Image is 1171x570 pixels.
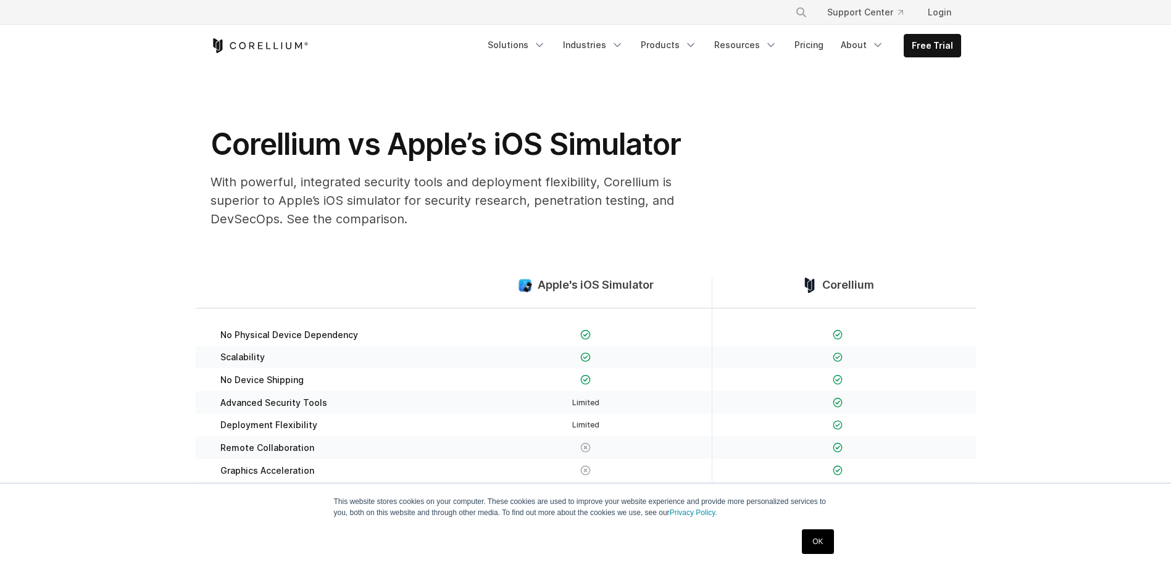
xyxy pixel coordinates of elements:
img: Checkmark [833,374,843,385]
p: This website stores cookies on your computer. These cookies are used to improve your website expe... [334,496,838,518]
button: Search [790,1,812,23]
a: Products [633,34,704,56]
a: Pricing [787,34,831,56]
span: Deployment Flexibility [220,419,317,431]
span: Remote Collaboration [220,442,314,453]
div: Navigation Menu [780,1,961,23]
span: Apple's iOS Simulator [538,278,654,292]
img: Checkmark [580,374,591,385]
img: Checkmark [833,329,843,340]
a: Support Center [817,1,913,23]
p: With powerful, integrated security tools and deployment flexibility, Corellium is superior to App... [210,173,704,228]
img: compare_ios-simulator--large [517,278,533,293]
span: Advanced Security Tools [220,397,327,408]
img: X [580,465,591,476]
img: X [580,442,591,453]
span: No Device Shipping [220,374,304,386]
img: Checkmark [833,352,843,363]
img: Checkmark [833,420,843,431]
img: Checkmark [833,442,843,453]
img: Checkmark [580,329,591,340]
span: Corellium [822,278,874,292]
span: Graphics Acceleration [220,465,314,476]
a: About [833,34,891,56]
a: Privacy Policy. [670,508,717,517]
a: Corellium Home [210,38,309,53]
a: Login [918,1,961,23]
div: Navigation Menu [480,34,961,57]
span: Scalability [220,352,265,363]
span: Limited [572,398,599,407]
span: No Physical Device Dependency [220,329,358,341]
h1: Corellium vs Apple’s iOS Simulator [210,126,704,163]
a: Free Trial [904,35,961,57]
a: Industries [556,34,631,56]
img: Checkmark [580,352,591,363]
a: OK [802,529,833,554]
a: Solutions [480,34,553,56]
img: Checkmark [833,465,843,476]
a: Resources [707,34,785,56]
span: Limited [572,420,599,429]
img: Checkmark [833,397,843,408]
